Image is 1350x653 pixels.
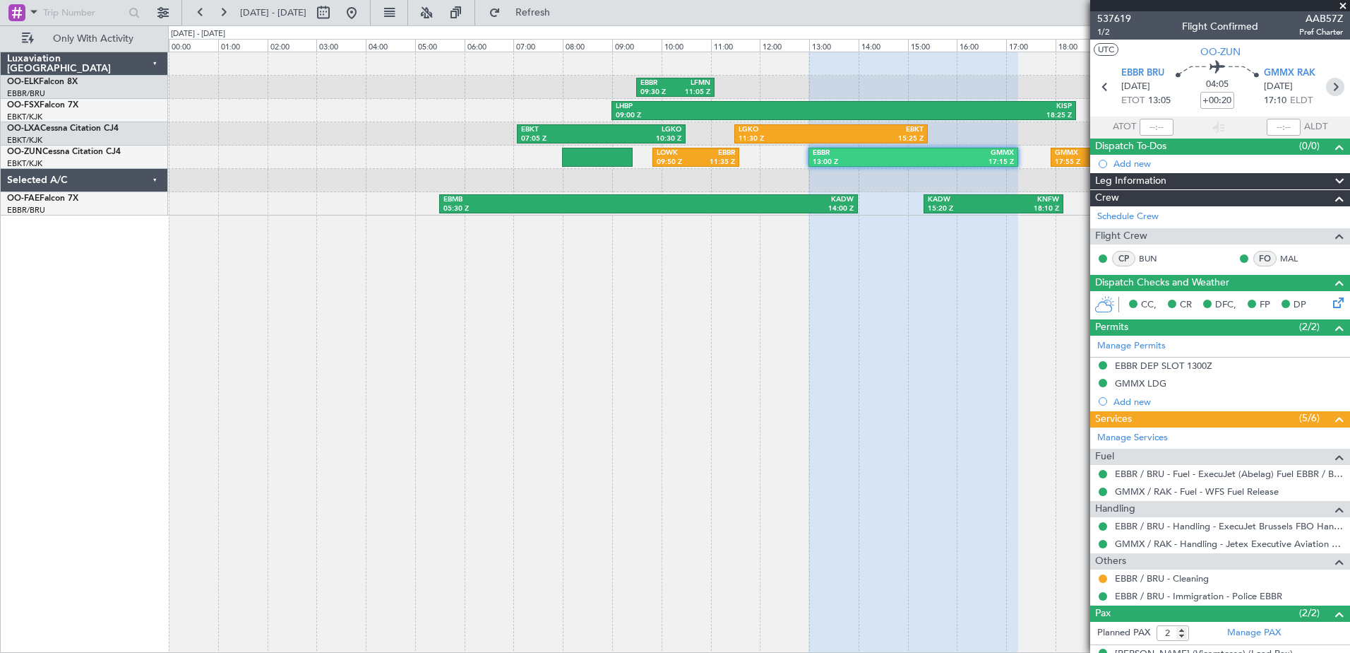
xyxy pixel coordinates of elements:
[1264,80,1293,94] span: [DATE]
[1115,538,1343,550] a: GMMX / RAK - Handling - Jetex Executive Aviation GMMX / RAK
[1095,190,1119,206] span: Crew
[695,148,734,158] div: EBBR
[1200,45,1241,59] span: OO-ZUN
[831,134,924,144] div: 15:25 Z
[1095,411,1132,428] span: Services
[640,78,675,88] div: EBBR
[602,125,681,135] div: LGKO
[649,195,854,205] div: KADW
[616,111,844,121] div: 09:00 Z
[169,39,218,52] div: 00:00
[7,124,119,133] a: OO-LXACessna Citation CJ4
[513,39,563,52] div: 07:00
[1115,377,1166,389] div: GMMX LDG
[657,158,695,167] div: 09:50 Z
[1115,468,1343,480] a: EBBR / BRU - Fuel - ExecuJet (Abelag) Fuel EBBR / BRU
[7,194,78,203] a: OO-FAEFalcon 7X
[7,78,39,86] span: OO-ELK
[928,204,993,214] div: 15:20 Z
[7,205,45,216] a: EBBR/BRU
[1121,66,1164,81] span: EBBR BRU
[612,39,662,52] div: 09:00
[1055,148,1137,158] div: GMMX
[1055,158,1137,167] div: 17:55 Z
[7,148,42,156] span: OO-ZUN
[366,39,415,52] div: 04:00
[739,134,831,144] div: 11:30 Z
[1180,298,1192,312] span: CR
[16,28,153,50] button: Only With Activity
[1097,339,1166,353] a: Manage Permits
[695,158,734,167] div: 11:35 Z
[1095,228,1147,245] span: Flight Crew
[1095,501,1135,517] span: Handling
[1006,39,1056,52] div: 17:00
[7,124,40,133] span: OO-LXA
[1299,11,1343,26] span: AAB57Z
[1264,66,1315,81] span: GMMX RAK
[640,88,675,98] div: 09:30 Z
[1280,252,1312,265] a: MAL
[831,125,924,135] div: EBKT
[171,28,225,40] div: [DATE] - [DATE]
[1227,626,1281,640] a: Manage PAX
[1215,298,1236,312] span: DFC,
[1115,486,1279,498] a: GMMX / RAK - Fuel - WFS Fuel Release
[1121,80,1150,94] span: [DATE]
[465,39,514,52] div: 06:00
[1121,94,1145,108] span: ETOT
[1141,298,1157,312] span: CC,
[1095,449,1114,465] span: Fuel
[1097,431,1168,445] a: Manage Services
[7,148,121,156] a: OO-ZUNCessna Citation CJ4
[813,148,914,158] div: EBBR
[1299,411,1320,425] span: (5/6)
[1095,606,1111,622] span: Pax
[7,88,45,99] a: EBBR/BRU
[844,102,1072,112] div: KISP
[1095,319,1128,336] span: Permits
[7,101,40,110] span: OO-FSX
[43,2,124,23] input: Trip Number
[443,195,649,205] div: EBMB
[1299,319,1320,334] span: (2/2)
[503,8,563,18] span: Refresh
[1095,553,1126,570] span: Others
[760,39,809,52] div: 12:00
[809,39,859,52] div: 13:00
[1095,275,1229,291] span: Dispatch Checks and Weather
[616,102,844,112] div: LHBP
[813,158,914,167] div: 13:00 Z
[1253,251,1277,266] div: FO
[563,39,612,52] div: 08:00
[657,148,695,158] div: LOWK
[7,101,78,110] a: OO-FSXFalcon 7X
[7,158,42,169] a: EBKT/KJK
[240,6,306,19] span: [DATE] - [DATE]
[1097,210,1159,224] a: Schedule Crew
[1264,94,1286,108] span: 17:10
[649,204,854,214] div: 14:00 Z
[443,204,649,214] div: 05:30 Z
[993,204,1059,214] div: 18:10 Z
[1097,11,1131,26] span: 537619
[218,39,268,52] div: 01:00
[415,39,465,52] div: 05:00
[993,195,1059,205] div: KNFW
[1290,94,1313,108] span: ELDT
[711,39,760,52] div: 11:00
[928,195,993,205] div: KADW
[1112,251,1135,266] div: CP
[914,148,1015,158] div: GMMX
[1097,26,1131,38] span: 1/2
[957,39,1006,52] div: 16:00
[1260,298,1270,312] span: FP
[268,39,317,52] div: 02:00
[675,88,710,98] div: 11:05 Z
[1304,120,1327,134] span: ALDT
[602,134,681,144] div: 10:30 Z
[482,1,567,24] button: Refresh
[7,112,42,122] a: EBKT/KJK
[1139,252,1171,265] a: BUN
[1095,173,1166,189] span: Leg Information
